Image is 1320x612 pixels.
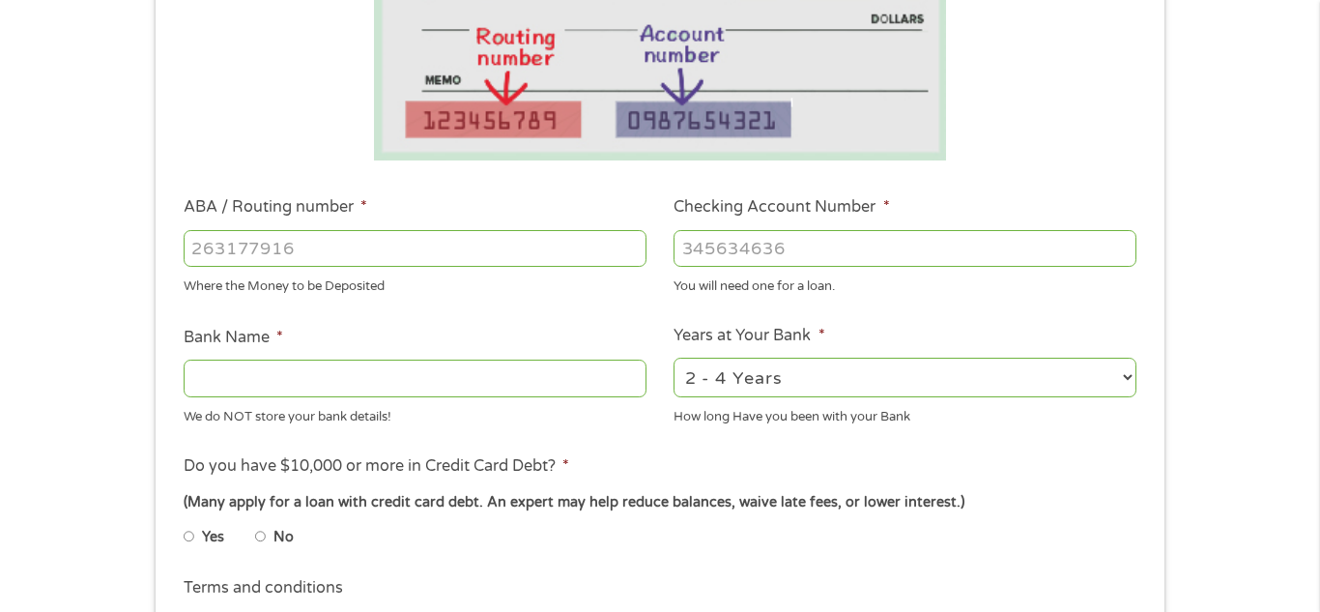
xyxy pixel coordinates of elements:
[184,492,1136,513] div: (Many apply for a loan with credit card debt. An expert may help reduce balances, waive late fees...
[674,271,1136,297] div: You will need one for a loan.
[184,328,283,348] label: Bank Name
[184,456,569,477] label: Do you have $10,000 or more in Credit Card Debt?
[674,230,1136,267] input: 345634636
[184,578,343,598] label: Terms and conditions
[674,326,824,346] label: Years at Your Bank
[674,400,1136,426] div: How long Have you been with your Bank
[184,197,367,218] label: ABA / Routing number
[674,197,889,218] label: Checking Account Number
[184,400,646,426] div: We do NOT store your bank details!
[273,527,294,548] label: No
[184,271,646,297] div: Where the Money to be Deposited
[184,230,646,267] input: 263177916
[202,527,224,548] label: Yes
